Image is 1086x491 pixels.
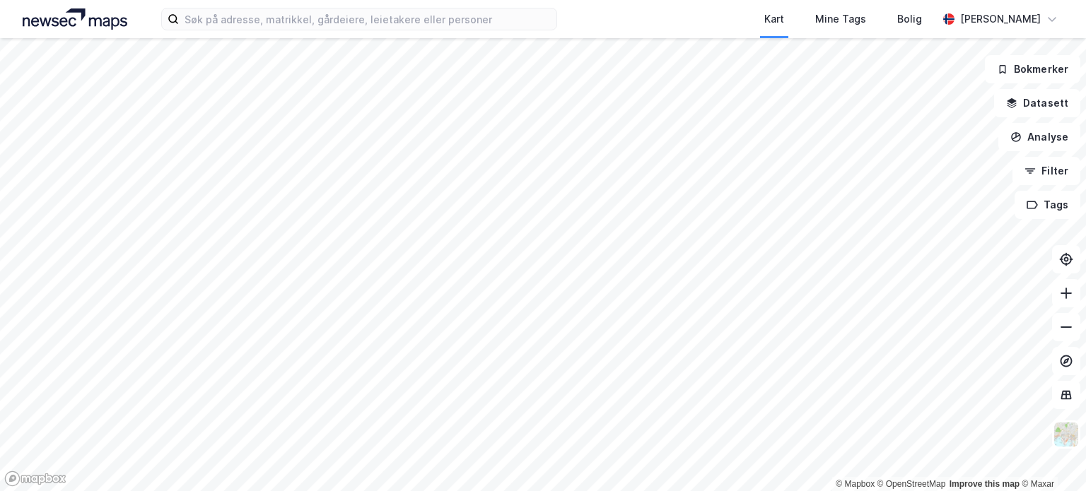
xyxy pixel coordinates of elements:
button: Datasett [994,89,1080,117]
a: Mapbox homepage [4,471,66,487]
a: Mapbox [836,479,875,489]
div: [PERSON_NAME] [960,11,1041,28]
div: Kart [764,11,784,28]
div: Bolig [897,11,922,28]
iframe: Chat Widget [1015,423,1086,491]
img: logo.a4113a55bc3d86da70a041830d287a7e.svg [23,8,127,30]
button: Filter [1012,157,1080,185]
button: Bokmerker [985,55,1080,83]
img: Z [1053,421,1080,448]
a: OpenStreetMap [877,479,946,489]
button: Analyse [998,123,1080,151]
input: Søk på adresse, matrikkel, gårdeiere, leietakere eller personer [179,8,556,30]
a: Improve this map [950,479,1020,489]
button: Tags [1015,191,1080,219]
div: Mine Tags [815,11,866,28]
